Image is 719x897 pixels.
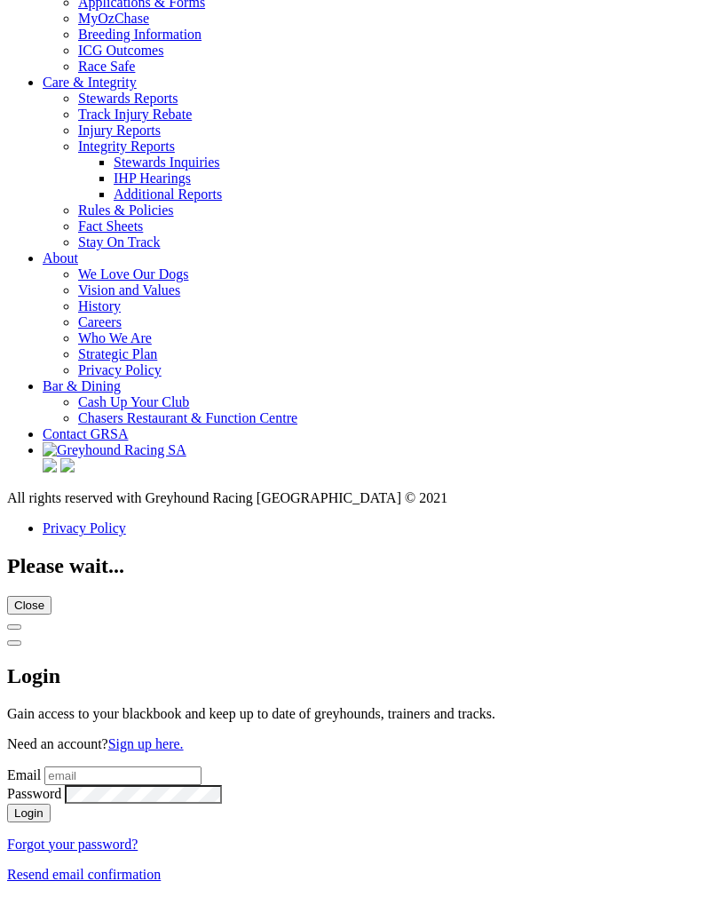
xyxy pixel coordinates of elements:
a: Privacy Policy [78,362,162,377]
p: Gain access to your blackbook and keep up to date of greyhounds, trainers and tracks. [7,706,712,722]
a: Bar & Dining [43,378,121,393]
p: Need an account? [7,736,712,752]
a: We Love Our Dogs [78,266,188,282]
a: Fact Sheets [78,218,143,234]
h2: Please wait... [7,554,712,578]
a: About [43,250,78,266]
a: Privacy Policy [43,520,126,536]
a: ICG Outcomes [78,43,163,58]
a: Strategic Plan [78,346,157,361]
button: Close [7,640,21,646]
a: Contact GRSA [43,426,128,441]
a: Vision and Values [78,282,180,298]
button: Close [7,624,21,630]
a: Careers [78,314,122,329]
a: IHP Hearings [114,171,191,186]
a: Breeding Information [78,27,201,42]
a: Care & Integrity [43,75,137,90]
label: Password [7,786,61,801]
button: Login [7,804,51,822]
a: Additional Reports [114,187,222,202]
a: Integrity Reports [78,139,175,154]
a: Forgot your password? [7,837,138,852]
a: Cash Up Your Club [78,394,189,409]
a: Stay On Track [78,234,160,250]
a: History [78,298,121,314]
button: Close [7,596,51,615]
div: All rights reserved with Greyhound Racing [GEOGRAPHIC_DATA] © 2021 [7,490,712,506]
h2: Login [7,664,712,688]
a: Rules & Policies [78,202,174,218]
img: twitter.svg [60,458,75,472]
a: MyOzChase [78,11,149,26]
a: Race Safe [78,59,135,74]
img: facebook.svg [43,458,57,472]
a: Track Injury Rebate [78,107,192,122]
label: Email [7,767,41,782]
img: Greyhound Racing SA [43,442,186,458]
a: Resend email confirmation [7,867,161,882]
a: Who We Are [78,330,152,345]
a: Sign up here. [108,736,184,751]
input: email [44,766,201,785]
a: Stewards Inquiries [114,155,220,170]
a: Chasers Restaurant & Function Centre [78,410,297,425]
a: Injury Reports [78,123,161,138]
a: Stewards Reports [78,91,178,106]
